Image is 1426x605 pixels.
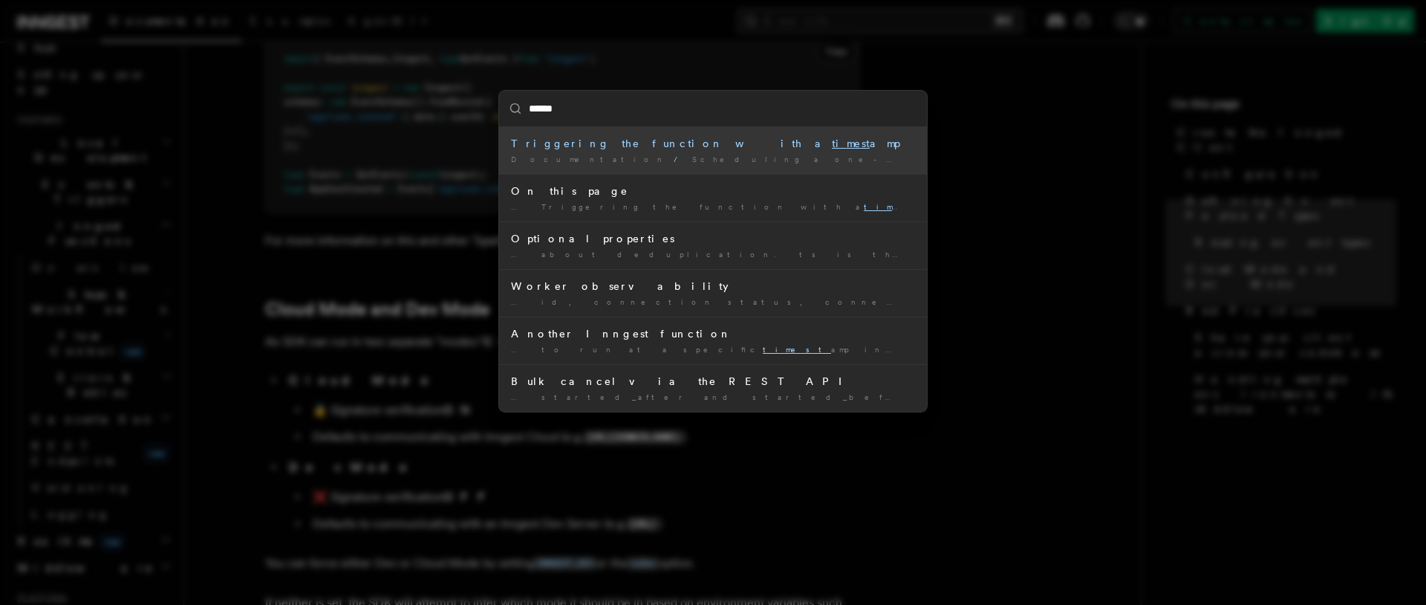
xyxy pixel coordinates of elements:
[511,136,915,151] div: Triggering the function with a amp
[674,155,686,164] span: /
[511,344,915,355] div: … to run at a specific amp in the future. Batching …
[763,345,831,354] mark: timest
[511,249,915,260] div: … about deduplication. ts is the amp of the event in …
[511,184,915,198] div: On this page
[511,201,915,213] div: … Triggering the function with a amp Alternatives More context Related …
[511,326,915,341] div: Another Inngest function
[511,374,915,389] div: Bulk cancel via the REST API
[511,279,915,294] div: Worker observability
[864,202,932,211] mark: timest
[832,137,870,149] mark: timest
[511,231,915,246] div: Optional properties
[511,392,915,403] div: … started_after and started_before amp range. You can also …
[511,297,915,308] div: … id, connection status, connected at amp, last heartbeat, the app …
[511,155,668,164] span: Documentation
[692,155,1009,164] span: Scheduling a one-off function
